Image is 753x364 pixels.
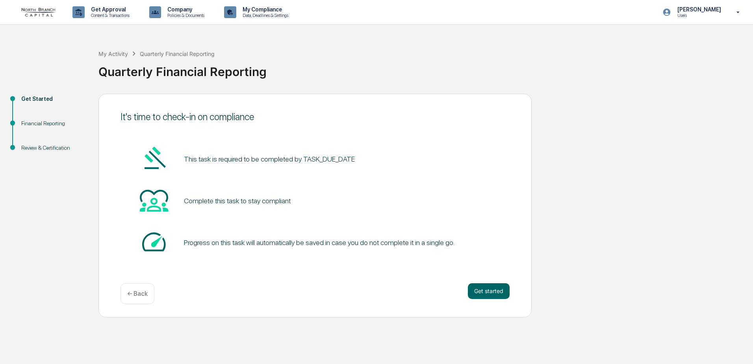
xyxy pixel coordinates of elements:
[21,119,86,128] div: Financial Reporting
[98,58,749,79] div: Quarterly Financial Reporting
[161,13,208,18] p: Policies & Documents
[236,6,292,13] p: My Compliance
[140,50,215,57] div: Quarterly Financial Reporting
[184,238,454,247] div: Progress on this task will automatically be saved in case you do not complete it in a single go.
[161,6,208,13] p: Company
[140,144,168,173] img: Gavel
[140,186,168,214] img: Heart
[236,13,292,18] p: Data, Deadlines & Settings
[85,13,134,18] p: Content & Transactions
[468,283,510,299] button: Get started
[140,228,168,256] img: Speed-dial
[98,50,128,57] div: My Activity
[21,144,86,152] div: Review & Certification
[85,6,134,13] p: Get Approval
[671,6,725,13] p: [PERSON_NAME]
[121,111,510,123] div: It's time to check-in on compliance
[21,95,86,103] div: Get Started
[127,290,148,297] p: ← Back
[184,154,355,164] pre: This task is required to be completed by TASK_DUE_DATE
[19,8,57,17] img: logo
[184,197,291,205] div: Complete this task to stay compliant
[671,13,725,18] p: Users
